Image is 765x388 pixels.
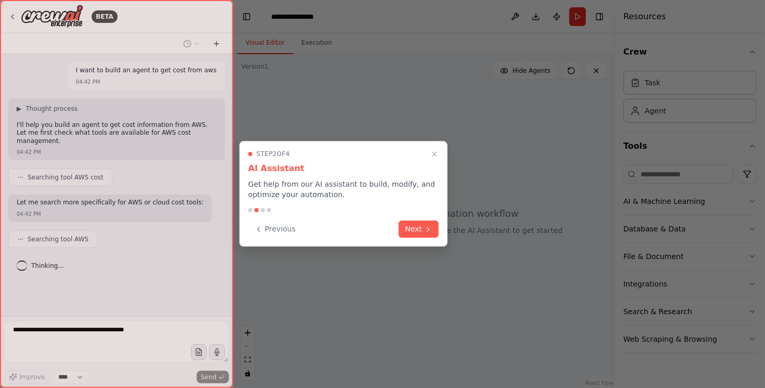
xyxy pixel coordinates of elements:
[399,221,439,238] button: Next
[428,148,441,160] button: Close walkthrough
[248,221,302,238] button: Previous
[248,162,439,175] h3: AI Assistant
[257,150,290,158] span: Step 2 of 4
[239,9,254,24] button: Hide left sidebar
[248,179,439,200] p: Get help from our AI assistant to build, modify, and optimize your automation.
